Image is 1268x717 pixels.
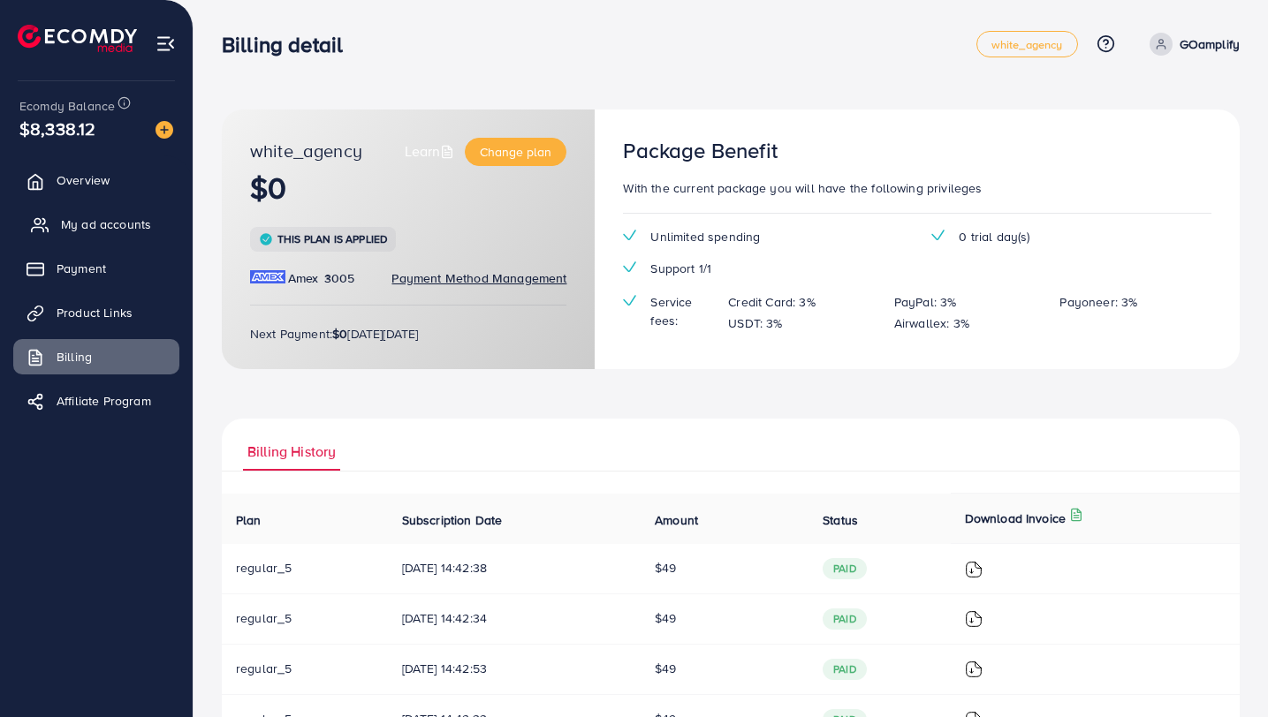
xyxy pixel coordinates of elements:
[405,141,459,162] a: Learn
[655,609,676,627] span: $49
[655,559,676,577] span: $49
[1180,34,1240,55] p: GOamplify
[623,295,636,306] img: tick
[480,143,551,161] span: Change plan
[623,261,636,273] img: tick
[976,31,1078,57] a: white_agency
[57,304,133,321] span: Product Links
[250,170,566,207] h1: $0
[13,207,179,242] a: My ad accounts
[402,609,626,627] span: [DATE] 14:42:34
[250,138,362,166] span: white_agency
[61,215,151,233] span: My ad accounts
[965,561,983,578] img: ic-download-invoice.1f3c1b55.svg
[823,608,867,630] span: paid
[288,269,319,287] span: Amex
[324,269,355,287] span: 3005
[650,228,760,245] span: Unlimited spending
[236,511,262,529] span: Plan
[222,32,357,57] h3: Billing detail
[965,610,983,628] img: ic-download-invoice.1f3c1b55.svg
[931,230,945,241] img: tick
[156,34,176,54] img: menu
[623,177,1211,199] p: With the current package you will have the following privileges
[894,313,969,334] p: Airwallex: 3%
[402,511,503,529] span: Subscription Date
[623,230,636,241] img: tick
[18,25,137,52] img: logo
[650,293,714,329] span: Service fees:
[57,260,106,277] span: Payment
[623,138,777,163] h3: Package Benefit
[250,323,566,344] p: Next Payment: [DATE][DATE]
[965,508,1067,529] p: Download Invoice
[1059,291,1137,313] p: Payoneer: 3%
[57,348,92,366] span: Billing
[236,609,292,627] span: regular_5
[13,339,179,374] a: Billing
[402,559,626,577] span: [DATE] 14:42:38
[236,559,292,577] span: regular_5
[823,558,867,579] span: paid
[1193,638,1255,704] iframe: Chat
[13,383,179,419] a: Affiliate Program
[259,232,273,246] img: tick
[391,269,566,287] span: Payment Method Management
[156,121,173,139] img: image
[247,442,336,462] span: Billing History
[465,138,566,166] button: Change plan
[965,660,983,678] img: ic-download-invoice.1f3c1b55.svg
[57,392,151,410] span: Affiliate Program
[894,291,957,313] p: PayPal: 3%
[728,291,815,313] p: Credit Card: 3%
[277,231,387,246] span: This plan is applied
[650,260,711,277] span: Support 1/1
[655,511,698,529] span: Amount
[728,313,782,334] p: USDT: 3%
[823,511,858,529] span: Status
[57,171,110,189] span: Overview
[13,162,179,198] a: Overview
[402,660,626,677] span: [DATE] 14:42:53
[655,660,676,677] span: $49
[823,659,867,680] span: paid
[332,325,347,343] strong: $0
[19,116,95,141] span: $8,338.12
[991,39,1063,50] span: white_agency
[19,97,115,115] span: Ecomdy Balance
[250,270,285,283] img: brand
[13,251,179,286] a: Payment
[1143,33,1240,56] a: GOamplify
[13,295,179,330] a: Product Links
[236,660,292,677] span: regular_5
[959,228,1029,245] span: 0 trial day(s)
